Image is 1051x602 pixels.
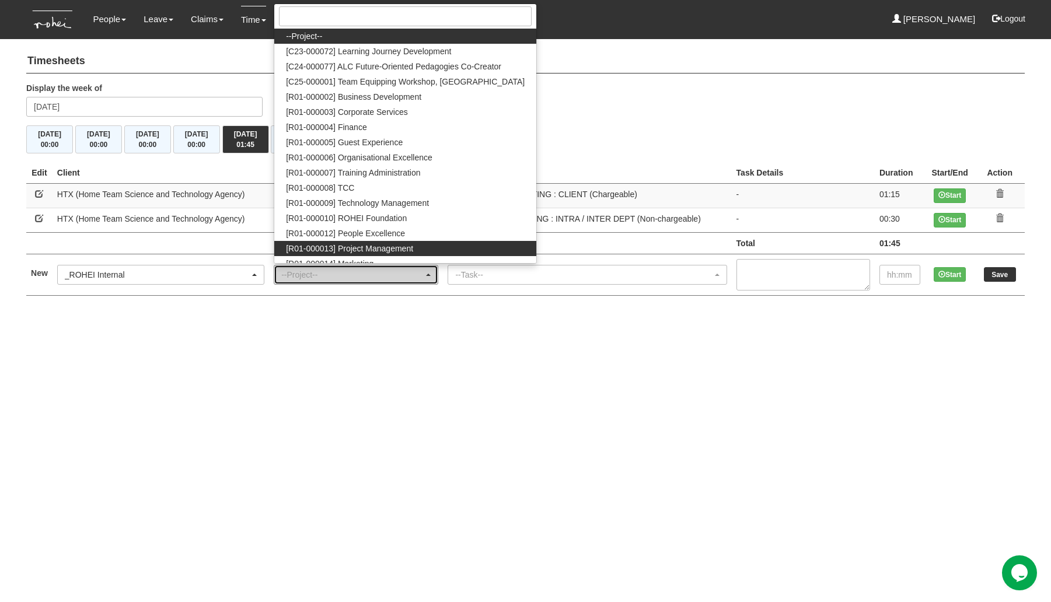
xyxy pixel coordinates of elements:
[892,6,976,33] a: [PERSON_NAME]
[269,208,443,232] td: [O25-004227] HTX Induction Programme
[57,265,264,285] button: _ROHEI Internal
[90,141,108,149] span: 00:00
[879,265,920,285] input: hh:mm
[286,258,373,269] span: [R01-000014] Marketing
[286,152,432,163] span: [R01-000006] Organisational Excellence
[286,197,429,209] span: [R01-000009] Technology Management
[732,208,875,232] td: -
[875,208,925,232] td: 00:30
[934,213,966,228] button: Start
[736,239,755,248] b: Total
[286,243,413,254] span: [R01-000013] Project Management
[443,162,731,184] th: Project Task
[26,125,1025,153] div: Timesheet Week Summary
[26,82,102,94] label: Display the week of
[187,141,205,149] span: 00:00
[26,50,1025,73] h4: Timesheets
[286,30,322,42] span: --Project--
[875,232,925,254] td: 01:45
[286,106,408,118] span: [R01-000003] Corporate Services
[173,125,220,153] button: [DATE]00:00
[286,136,403,148] span: [R01-000005] Guest Experience
[269,162,443,184] th: Project
[26,125,73,153] button: [DATE]00:00
[286,61,501,72] span: [C24-000077] ALC Future-Oriented Pedagogies Co-Creator
[934,188,966,203] button: Start
[975,162,1025,184] th: Action
[286,76,525,87] span: [C25-000001] Team Equipping Workshop, [GEOGRAPHIC_DATA]
[448,265,727,285] button: --Task--
[281,269,424,281] div: --Project--
[53,183,269,208] td: HTX (Home Team Science and Technology Agency)
[875,162,925,184] th: Duration
[455,269,712,281] div: --Task--
[443,183,731,208] td: AL04 EXTERNAL MEETING : CLIENT (Chargeable)
[241,6,266,33] a: Time
[286,91,421,103] span: [R01-000002] Business Development
[934,267,966,282] button: Start
[984,5,1033,33] button: Logout
[732,162,875,184] th: Task Details
[124,125,171,153] button: [DATE]00:00
[191,6,224,33] a: Claims
[1002,555,1039,590] iframe: chat widget
[279,6,532,26] input: Search
[53,162,269,184] th: Client
[286,45,451,57] span: [C23-000072] Learning Journey Development
[144,6,173,33] a: Leave
[93,6,127,33] a: People
[31,267,48,279] label: New
[26,162,53,184] th: Edit
[443,208,731,232] td: AL01 INTERNAL MEETING : INTRA / INTER DEPT (Non-chargeable)
[65,269,250,281] div: _ROHEI Internal
[286,121,367,133] span: [R01-000004] Finance
[286,212,407,224] span: [R01-000010] ROHEI Foundation
[925,162,975,184] th: Start/End
[138,141,156,149] span: 00:00
[271,125,317,153] button: [DATE]00:00
[274,265,438,285] button: --Project--
[222,125,269,153] button: [DATE]01:45
[875,183,925,208] td: 01:15
[75,125,122,153] button: [DATE]00:00
[269,183,443,208] td: [O25-004227] HTX Induction Programme
[236,141,254,149] span: 01:45
[286,167,420,178] span: [R01-000007] Training Administration
[286,228,405,239] span: [R01-000012] People Excellence
[286,182,354,194] span: [R01-000008] TCC
[984,267,1016,282] input: Save
[732,183,875,208] td: -
[41,141,59,149] span: 00:00
[53,208,269,232] td: HTX (Home Team Science and Technology Agency)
